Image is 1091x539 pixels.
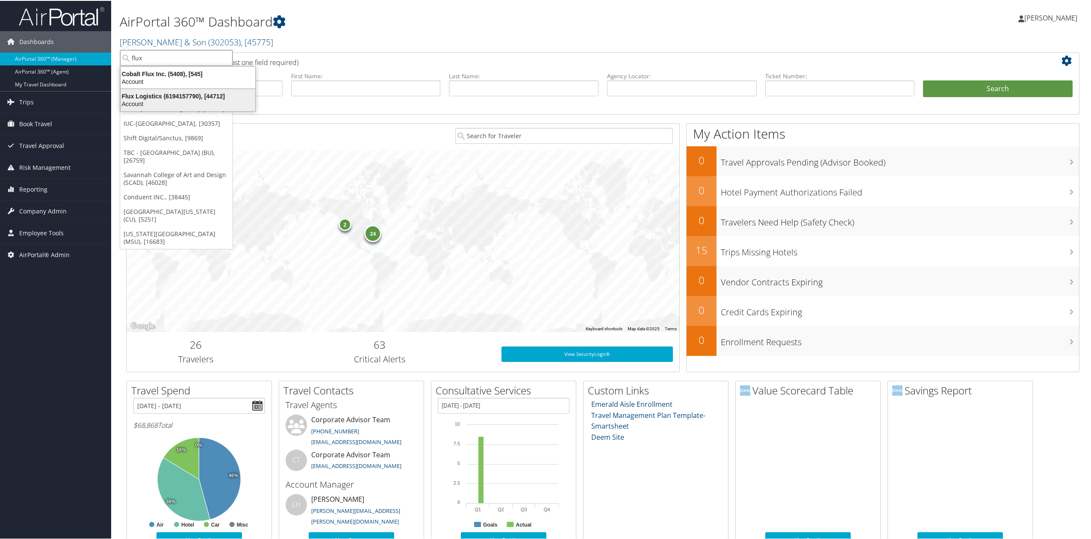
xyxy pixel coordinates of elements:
[156,521,164,527] text: Air
[457,460,460,465] tspan: 5
[721,301,1079,317] h3: Credit Cards Expiring
[131,382,271,397] h2: Travel Spend
[687,212,717,227] h2: 0
[133,420,265,429] h6: Total
[721,181,1079,198] h3: Hotel Payment Authorizations Failed
[687,205,1079,235] a: 0Travelers Need Help (Safety Check)
[455,127,673,143] input: Search for Traveler
[211,521,220,527] text: Car
[721,271,1079,287] h3: Vendor Contracts Expiring
[687,124,1079,142] h1: My Action Items
[588,382,728,397] h2: Custom Links
[129,320,157,331] a: Open this area in Google Maps (opens a new window)
[19,113,52,134] span: Book Travel
[687,182,717,197] h2: 0
[286,449,307,470] div: CT
[19,178,47,199] span: Reporting
[687,332,717,346] h2: 0
[286,398,417,410] h3: Travel Agents
[454,480,460,485] tspan: 2.5
[591,399,672,408] a: Emerald Aisle Enrollment
[129,320,157,331] img: Google
[1024,12,1077,22] span: [PERSON_NAME]
[365,224,382,241] div: 24
[19,156,71,178] span: Risk Management
[19,222,64,243] span: Employee Tools
[687,302,717,317] h2: 0
[591,432,624,441] a: Deem Site
[120,130,233,145] a: Shift Digital/Sanctus, [9869]
[120,49,233,65] input: Search Accounts
[501,346,673,361] a: View SecurityLogic®
[120,204,233,226] a: [GEOGRAPHIC_DATA][US_STATE] (CU), [5251]
[133,420,158,429] span: $68,868
[286,478,417,490] h3: Account Manager
[516,521,531,527] text: Actual
[120,36,273,47] a: [PERSON_NAME] & Son
[586,325,622,331] button: Keyboard shortcuts
[665,326,677,330] a: Terms (opens in new tab)
[281,449,422,477] li: Corporate Advisor Team
[19,134,64,156] span: Travel Approval
[607,71,757,80] label: Agency Locator:
[120,189,233,204] a: Conduent INC., [38445]
[120,226,233,248] a: [US_STATE][GEOGRAPHIC_DATA] (MSU), [16683]
[281,493,422,528] li: [PERSON_NAME]
[241,36,273,47] span: , [ 45775 ]
[449,71,599,80] label: Last Name:
[271,352,489,364] h3: Critical Alerts
[217,57,298,66] span: (at least one field required)
[687,325,1079,355] a: 0Enrollment Requests
[311,426,359,434] a: [PHONE_NUMBER]
[436,382,576,397] h2: Consultative Services
[687,145,1079,175] a: 0Travel Approvals Pending (Advisor Booked)
[721,151,1079,168] h3: Travel Approvals Pending (Advisor Booked)
[454,440,460,445] tspan: 7.5
[721,241,1079,258] h3: Trips Missing Hotels
[283,382,424,397] h2: Travel Contacts
[19,30,54,52] span: Dashboards
[237,521,248,527] text: Misc
[133,352,258,364] h3: Travelers
[120,167,233,189] a: Savannah College of Art and Design (SCAD), [46028]
[19,6,104,26] img: airportal-logo.png
[311,461,401,469] a: [EMAIL_ADDRESS][DOMAIN_NAME]
[628,326,660,330] span: Map data ©2025
[483,521,498,527] text: Goals
[740,382,880,397] h2: Value Scorecard Table
[740,385,750,395] img: domo-logo.png
[521,506,527,511] text: Q3
[271,337,489,351] h2: 63
[120,12,764,30] h1: AirPortal 360™ Dashboard
[892,385,902,395] img: domo-logo.png
[311,506,400,525] a: [PERSON_NAME][EMAIL_ADDRESS][PERSON_NAME][DOMAIN_NAME]
[19,91,34,112] span: Trips
[765,71,915,80] label: Ticket Number:
[311,437,401,445] a: [EMAIL_ADDRESS][DOMAIN_NAME]
[19,243,70,265] span: AirPortal® Admin
[721,331,1079,347] h3: Enrollment Requests
[455,421,460,426] tspan: 10
[1018,4,1086,30] a: [PERSON_NAME]
[166,498,175,503] tspan: 38%
[281,414,422,449] li: Corporate Advisor Team
[687,152,717,167] h2: 0
[177,447,186,452] tspan: 16%
[721,211,1079,228] h3: Travelers Need Help (Safety Check)
[498,506,504,511] text: Q2
[115,92,260,99] div: Flux Logistics (6194157790), [44712]
[115,99,260,107] div: Account
[115,77,260,85] div: Account
[339,217,351,230] div: 2
[120,145,233,167] a: TBC - [GEOGRAPHIC_DATA] (BU), [26759]
[591,410,705,430] a: Travel Management Plan Template- Smartsheet
[229,472,238,477] tspan: 46%
[687,235,1079,265] a: 15Trips Missing Hotels
[687,265,1079,295] a: 0Vendor Contracts Expiring
[115,69,260,77] div: Cobalt Flux Inc. (5408), [545]
[208,36,241,47] span: ( 302053 )
[120,115,233,130] a: IUC-[GEOGRAPHIC_DATA], [30357]
[181,521,194,527] text: Hotel
[544,506,550,511] text: Q4
[892,382,1032,397] h2: Savings Report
